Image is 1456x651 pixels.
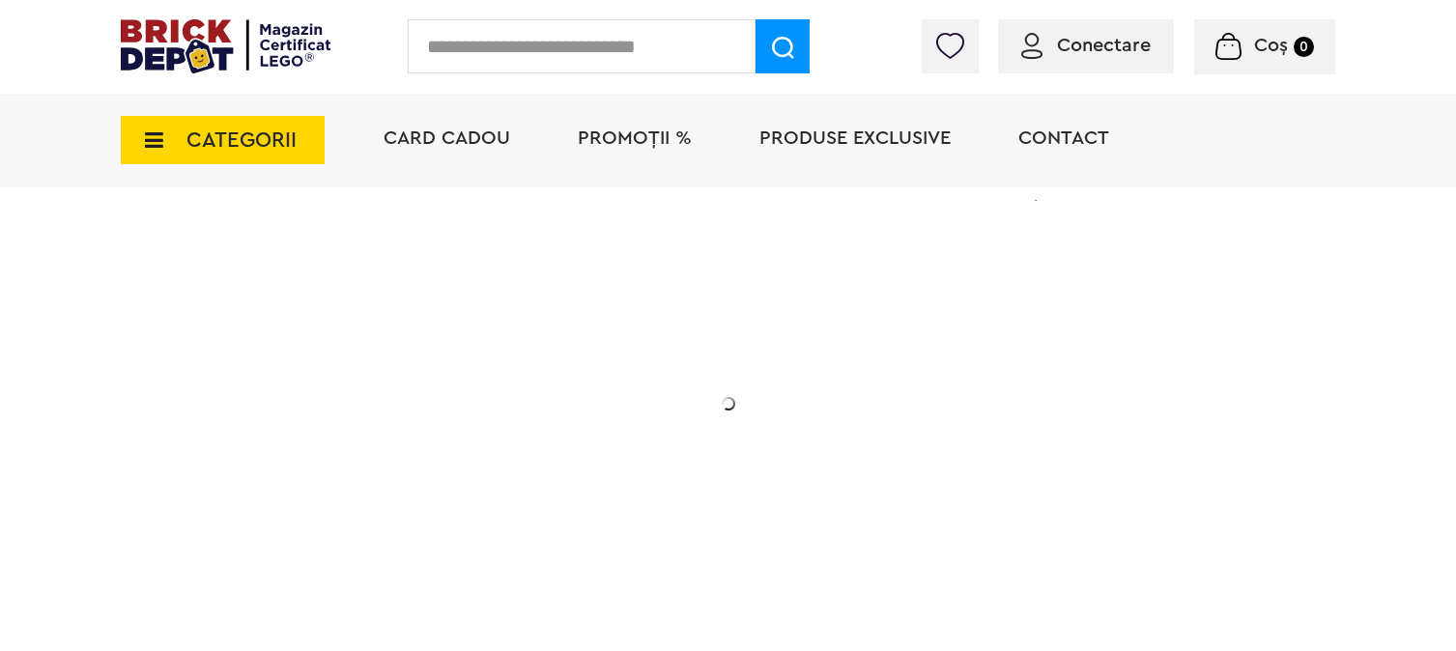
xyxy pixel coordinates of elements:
a: Contact [1018,128,1109,148]
a: Produse exclusive [759,128,951,148]
a: Card Cadou [384,128,510,148]
h1: Cadou VIP 40772 [258,293,644,362]
h2: Seria de sărbători: Fantomă luminoasă. Promoția este valabilă în perioada [DATE] - [DATE]. [258,382,644,463]
a: Conectare [1021,36,1151,55]
small: 0 [1294,37,1314,57]
a: PROMOȚII % [578,128,692,148]
span: Conectare [1057,36,1151,55]
span: CATEGORII [186,129,297,151]
span: Coș [1254,36,1288,55]
div: Află detalii [258,506,644,530]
